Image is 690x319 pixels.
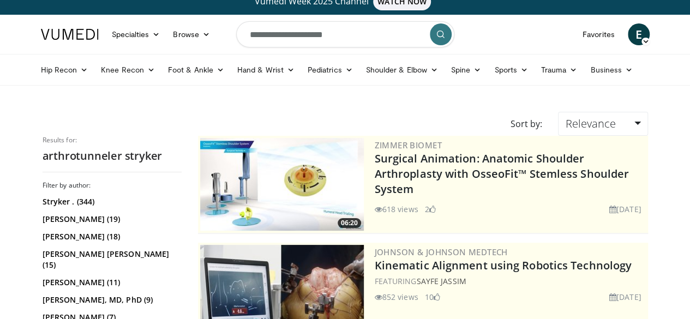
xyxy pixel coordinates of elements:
img: VuMedi Logo [41,29,99,40]
a: Foot & Ankle [161,59,231,81]
a: Stryker . (344) [43,196,179,207]
h3: Filter by author: [43,181,182,190]
a: Sayfe Jassim [416,276,466,286]
a: Favorites [576,23,621,45]
a: [PERSON_NAME], MD, PhD (9) [43,294,179,305]
a: Relevance [558,112,647,136]
a: Browse [166,23,217,45]
li: 2 [425,203,436,215]
h2: arthrotunneler stryker [43,149,182,163]
a: Sports [488,59,535,81]
a: Zimmer Biomet [375,140,442,151]
p: Results for: [43,136,182,145]
a: Hand & Wrist [231,59,301,81]
input: Search topics, interventions [236,21,454,47]
li: 852 views [375,291,418,303]
div: FEATURING [375,275,646,287]
a: [PERSON_NAME] (19) [43,214,179,225]
a: Hip Recon [34,59,95,81]
a: Business [584,59,639,81]
a: 06:20 [200,138,364,231]
span: 06:20 [338,218,361,228]
a: Surgical Animation: Anatomic Shoulder Arthroplasty with OsseoFit™ Stemless Shoulder System [375,151,629,196]
li: 10 [425,291,440,303]
a: Kinematic Alignment using Robotics Technology [375,258,632,273]
a: E [628,23,650,45]
li: [DATE] [609,291,641,303]
a: Spine [445,59,488,81]
div: Sort by: [502,112,550,136]
a: [PERSON_NAME] (18) [43,231,179,242]
a: [PERSON_NAME] [PERSON_NAME] (15) [43,249,179,270]
span: Relevance [565,116,615,131]
a: Knee Recon [94,59,161,81]
a: Pediatrics [301,59,359,81]
a: Johnson & Johnson MedTech [375,246,508,257]
img: 84e7f812-2061-4fff-86f6-cdff29f66ef4.300x170_q85_crop-smart_upscale.jpg [200,138,364,231]
li: 618 views [375,203,418,215]
li: [DATE] [609,203,641,215]
a: Shoulder & Elbow [359,59,445,81]
a: Specialties [105,23,167,45]
a: [PERSON_NAME] (11) [43,277,179,288]
a: Trauma [535,59,584,81]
